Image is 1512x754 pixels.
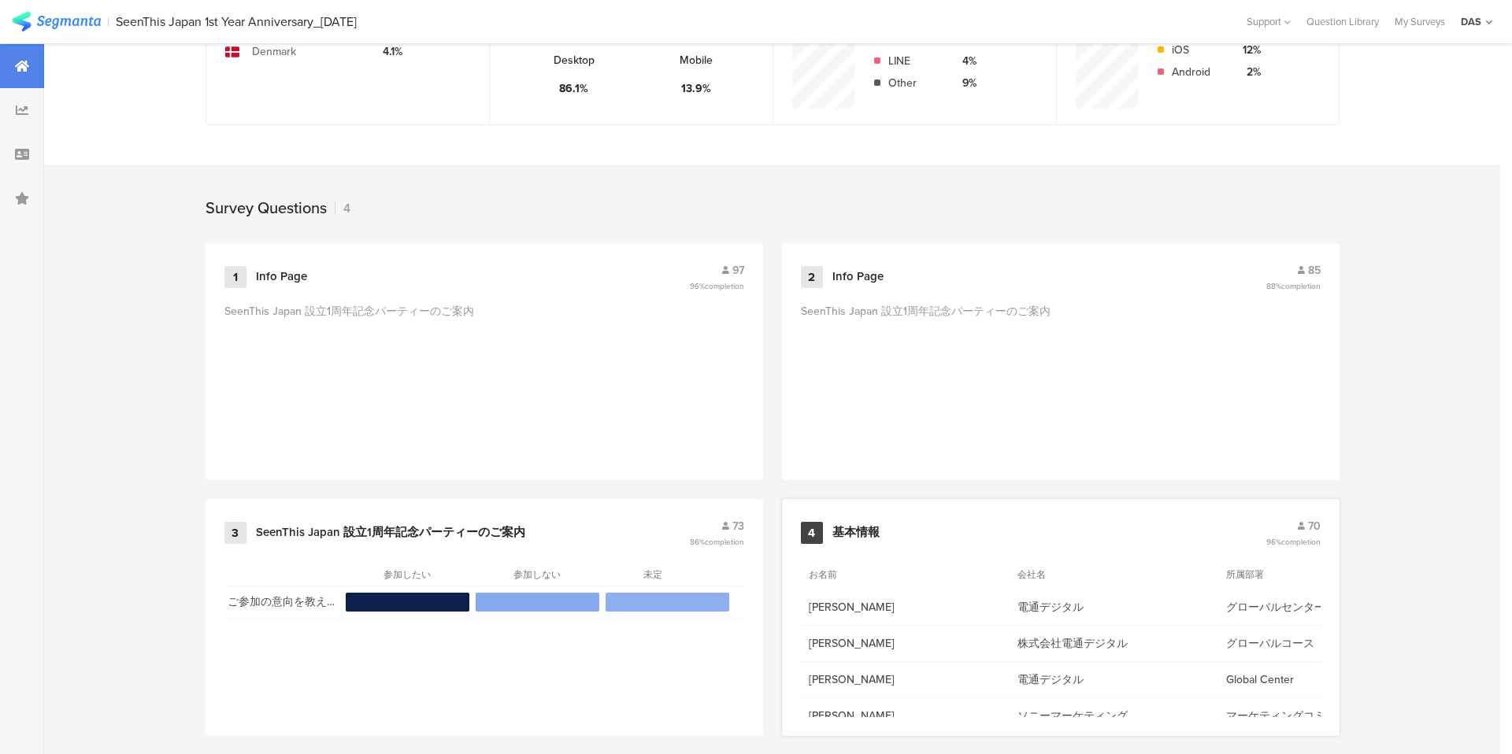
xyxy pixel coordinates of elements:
[1017,671,1210,688] span: 電通デジタル
[606,593,729,612] section: 0.0%
[1308,518,1321,534] span: 70
[228,593,338,612] section: ご参加の意向を教えていただけますでしょうか？お忙しいところ恐れ入りますが、日程ご調整の上ぜひご参加いただけますと幸いです。
[832,269,884,285] div: Info Page
[513,567,561,582] section: 参加しない
[1017,708,1210,724] span: ソニーマーケティング
[116,14,357,29] div: SeenThis Japan 1st Year Anniversary_[DATE]
[1281,536,1321,548] span: completion
[801,304,1051,461] div: SeenThis Japan 設立1周年記念パーティーのご案内
[680,52,713,68] div: Mobile
[1226,671,1419,688] span: Global Center
[1308,262,1321,279] span: 85
[1233,42,1261,58] div: 12%
[256,269,307,285] div: Info Page
[949,75,976,91] div: 9%
[705,536,744,548] span: completion
[554,52,595,68] div: Desktop
[809,708,1002,724] span: [PERSON_NAME]
[643,567,691,582] section: 未定
[888,75,936,91] div: Other
[256,525,525,541] div: SeenThis Japan 設立1周年記念パーティーのご案内
[732,262,744,279] span: 97
[888,53,936,69] div: LINE
[832,525,880,541] div: 基本情報
[1461,14,1481,29] div: DAS
[809,635,1002,652] span: [PERSON_NAME]
[372,43,402,60] div: 4.1%
[1226,567,1297,582] section: 所属部署
[1299,14,1387,29] a: Question Library
[1387,14,1453,29] a: My Surveys
[809,599,1002,615] span: [PERSON_NAME]
[1226,708,1419,724] span: マーケティングコミュニケーション部
[809,567,880,582] section: お名前
[801,522,823,544] div: 4
[1266,536,1321,548] span: 96%
[224,266,246,288] div: 1
[705,280,744,292] span: completion
[949,53,976,69] div: 4%
[1226,599,1419,615] span: グローバルセンター戦略メディアソリューション第2事業部第3グループ
[252,43,296,60] div: Denmark
[107,13,109,31] div: |
[335,199,350,217] div: 4
[1172,42,1221,58] div: iOS
[12,12,101,31] img: segmanta logo
[476,593,599,612] section: 2.7%
[1017,635,1210,652] span: 株式会社電通デジタル
[559,80,588,97] div: 86.1%
[690,280,744,292] span: 96%
[681,80,711,97] div: 13.9%
[1017,599,1210,615] span: 電通デジタル
[224,522,246,544] div: 3
[801,266,823,288] div: 2
[1233,64,1261,80] div: 2%
[224,304,474,461] div: SeenThis Japan 設立1周年記念パーティーのご案内
[1247,9,1291,34] div: Support
[384,567,431,582] section: 参加したい
[206,196,327,220] div: Survey Questions
[346,593,469,612] section: 97.3%
[1281,280,1321,292] span: completion
[1172,64,1221,80] div: Android
[1017,567,1088,582] section: 会社名
[690,536,744,548] span: 86%
[809,671,1002,688] span: [PERSON_NAME]
[732,518,744,534] span: 73
[1226,635,1419,652] span: グローバルコース
[1266,280,1321,292] span: 88%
